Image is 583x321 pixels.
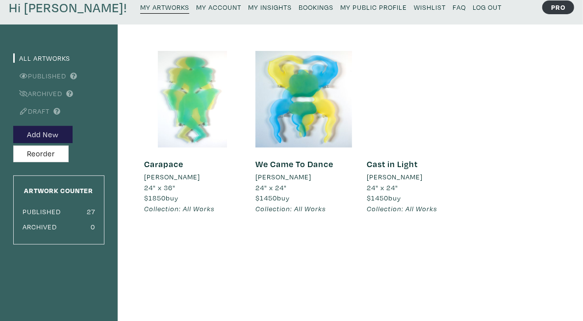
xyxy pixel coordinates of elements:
[367,158,418,170] a: Cast in Light
[144,193,178,202] span: buy
[367,183,398,192] span: 24" x 24"
[255,172,352,182] a: [PERSON_NAME]
[255,193,290,202] span: buy
[144,158,183,170] a: Carapace
[367,172,423,182] li: [PERSON_NAME]
[144,193,166,202] span: $1850
[255,158,333,170] a: We Came To Dance
[299,2,333,12] small: Bookings
[144,172,241,182] a: [PERSON_NAME]
[13,146,69,163] button: Reorder
[140,2,189,12] small: My Artworks
[87,207,95,216] small: 27
[144,204,215,213] em: Collection: All Works
[25,186,94,195] small: Artwork Counter
[13,71,66,80] a: Published
[255,204,326,213] em: Collection: All Works
[23,207,61,216] small: Published
[414,2,446,12] small: Wishlist
[473,2,502,12] small: Log Out
[542,0,574,14] strong: PRO
[367,204,437,213] em: Collection: All Works
[23,222,57,231] small: Archived
[340,2,407,12] small: My Public Profile
[144,183,176,192] span: 24" x 36"
[255,172,311,182] li: [PERSON_NAME]
[13,106,50,116] a: Draft
[13,126,73,143] button: Add New
[144,172,200,182] li: [PERSON_NAME]
[453,2,466,12] small: FAQ
[13,89,62,98] a: Archived
[367,193,401,202] span: buy
[367,193,388,202] span: $1450
[196,2,241,12] small: My Account
[13,53,70,63] a: All Artworks
[248,2,292,12] small: My Insights
[91,222,95,231] small: 0
[255,183,287,192] span: 24" x 24"
[255,193,277,202] span: $1450
[367,172,463,182] a: [PERSON_NAME]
